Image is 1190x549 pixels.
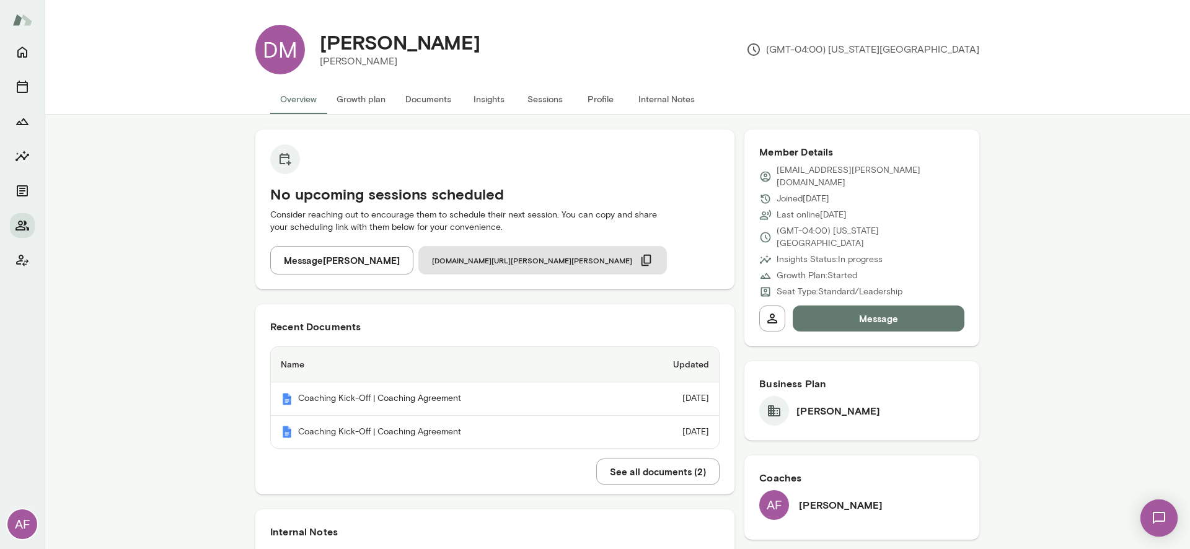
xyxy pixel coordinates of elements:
button: Home [10,40,35,64]
button: Members [10,213,35,238]
p: Seat Type: Standard/Leadership [777,286,902,298]
img: Mento [12,8,32,32]
h4: [PERSON_NAME] [320,30,480,54]
h6: [PERSON_NAME] [799,498,883,512]
button: Sessions [10,74,35,99]
h6: Internal Notes [270,524,720,539]
h6: Coaches [759,470,964,485]
button: Sessions [517,84,573,114]
p: Growth Plan: Started [777,270,857,282]
button: Insights [10,144,35,169]
span: [DOMAIN_NAME][URL][PERSON_NAME][PERSON_NAME] [432,255,632,265]
button: Profile [573,84,628,114]
th: Coaching Kick-Off | Coaching Agreement [271,416,622,449]
button: Client app [10,248,35,273]
p: [EMAIL_ADDRESS][PERSON_NAME][DOMAIN_NAME] [777,164,964,189]
h6: Member Details [759,144,964,159]
button: Internal Notes [628,84,705,114]
th: Coaching Kick-Off | Coaching Agreement [271,382,622,416]
button: [DOMAIN_NAME][URL][PERSON_NAME][PERSON_NAME] [418,246,667,274]
button: See all documents (2) [596,459,720,485]
p: (GMT-04:00) [US_STATE][GEOGRAPHIC_DATA] [777,225,964,250]
p: Consider reaching out to encourage them to schedule their next session. You can copy and share yo... [270,209,720,234]
button: Insights [461,84,517,114]
p: Joined [DATE] [777,193,829,205]
p: (GMT-04:00) [US_STATE][GEOGRAPHIC_DATA] [746,42,979,57]
button: Growth plan [327,84,395,114]
button: Message [793,305,964,332]
div: AF [759,490,789,520]
button: Documents [10,178,35,203]
img: Mento [281,426,293,438]
button: Growth Plan [10,109,35,134]
p: [PERSON_NAME] [320,54,480,69]
p: Last online [DATE] [777,209,847,221]
td: [DATE] [622,416,720,449]
p: Insights Status: In progress [777,253,883,266]
td: [DATE] [622,382,720,416]
h6: Recent Documents [270,319,720,334]
th: Updated [622,347,720,382]
div: AF [7,509,37,539]
h6: Business Plan [759,376,964,391]
th: Name [271,347,622,382]
button: Message[PERSON_NAME] [270,246,413,274]
h6: [PERSON_NAME] [796,403,880,418]
button: Documents [395,84,461,114]
button: Overview [270,84,327,114]
div: DM [255,25,305,74]
h5: No upcoming sessions scheduled [270,184,720,204]
img: Mento [281,393,293,405]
